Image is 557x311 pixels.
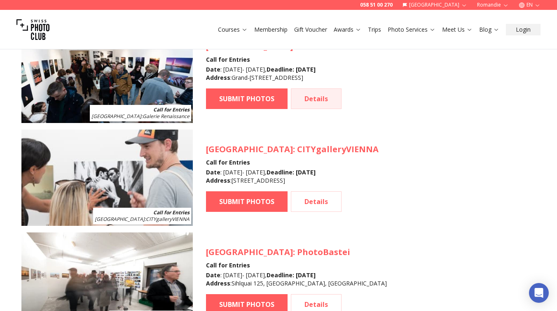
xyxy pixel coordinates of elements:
[206,74,230,81] b: Address
[218,26,248,34] a: Courses
[206,246,387,258] h3: : PhotoBastei
[206,191,288,212] a: SUBMIT PHOTOS
[16,13,49,46] img: Swiss photo club
[206,168,379,185] div: : [DATE] - [DATE] , : [STREET_ADDRESS]
[267,271,316,279] b: Deadline : [DATE]
[384,24,439,35] button: Photo Services
[254,26,288,34] a: Membership
[206,158,379,167] h4: Call for Entries
[506,24,541,35] button: Login
[91,113,190,120] span: : Galerie Renaissance
[365,24,384,35] button: Trips
[215,24,251,35] button: Courses
[334,26,361,34] a: Awards
[251,24,291,35] button: Membership
[206,144,379,155] h3: : CITYgalleryVIENNA
[206,168,220,176] b: Date
[442,26,473,34] a: Meet Us
[21,130,193,226] img: SPC Photo Awards VIENNA October 2025
[479,26,499,34] a: Blog
[439,24,476,35] button: Meet Us
[267,168,316,176] b: Deadline : [DATE]
[368,26,381,34] a: Trips
[291,88,342,109] a: Details
[206,56,384,64] h4: Call for Entries
[388,26,435,34] a: Photo Services
[476,24,503,35] button: Blog
[206,144,293,155] span: [GEOGRAPHIC_DATA]
[206,261,387,269] h4: Call for Entries
[206,65,220,73] b: Date
[360,2,393,8] a: 058 51 00 270
[95,216,145,223] span: [GEOGRAPHIC_DATA]
[153,209,190,216] b: Call for Entries
[91,113,141,120] span: [GEOGRAPHIC_DATA]
[529,283,549,303] div: Open Intercom Messenger
[206,176,230,184] b: Address
[153,106,190,113] b: Call for Entries
[206,271,220,279] b: Date
[291,24,330,35] button: Gift Voucher
[206,271,387,288] div: : [DATE] - [DATE] , : Sihlquai 125, [GEOGRAPHIC_DATA], [GEOGRAPHIC_DATA]
[294,26,327,34] a: Gift Voucher
[330,24,365,35] button: Awards
[206,65,384,82] div: : [DATE] - [DATE] , : Grand-[STREET_ADDRESS]
[21,27,193,123] img: SPC Photo Awards Geneva: October 2025
[95,216,190,223] span: : CITYgalleryVIENNA
[291,191,342,212] a: Details
[267,65,316,73] b: Deadline : [DATE]
[206,88,288,109] a: SUBMIT PHOTOS
[206,246,293,258] span: [GEOGRAPHIC_DATA]
[206,279,230,287] b: Address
